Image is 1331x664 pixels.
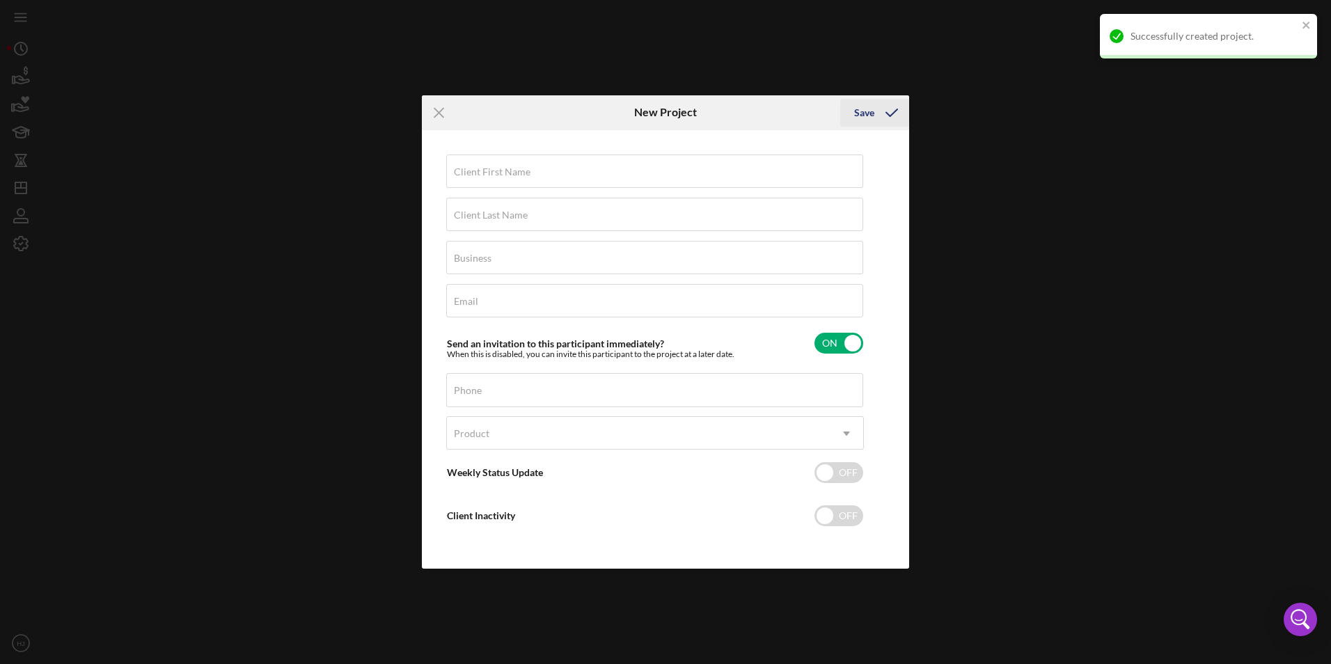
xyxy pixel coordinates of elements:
div: Save [854,99,874,127]
div: Product [454,428,489,439]
label: Client First Name [454,166,530,177]
label: Business [454,253,491,264]
label: Client Last Name [454,210,528,221]
label: Send an invitation to this participant immediately? [447,338,664,349]
label: Email [454,296,478,307]
button: close [1302,19,1312,33]
label: Client Inactivity [447,509,515,521]
div: Successfully created project. [1131,31,1298,42]
button: Save [840,99,909,127]
div: When this is disabled, you can invite this participant to the project at a later date. [447,349,734,359]
label: Phone [454,385,482,396]
h6: New Project [634,106,697,118]
div: Open Intercom Messenger [1284,603,1317,636]
label: Weekly Status Update [447,466,543,478]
